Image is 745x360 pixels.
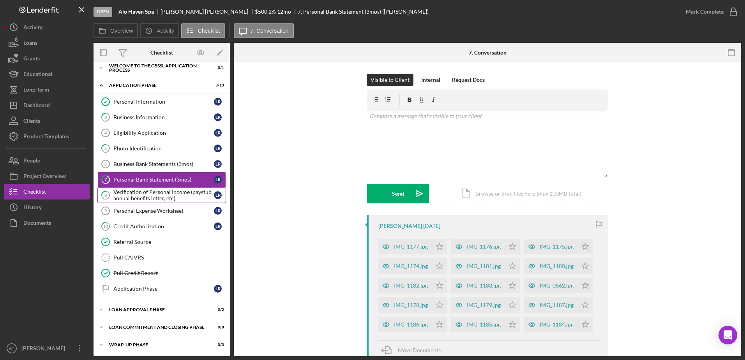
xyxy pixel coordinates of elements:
text: ET [9,346,14,351]
label: Activity [157,28,174,34]
div: Business Bank Statements (3mos) [113,161,214,167]
button: Visible to Client [367,74,413,86]
button: IMG_1180.jpg [524,258,593,274]
tspan: 8 [104,192,107,198]
a: 10Credit AuthorizationLR [97,219,226,234]
a: 7Personal Bank Statement (3mos)LR [97,172,226,187]
button: Overview [94,23,138,38]
div: Credit Authorization [113,223,214,229]
a: 4Eligibility ApplicationLR [97,125,226,141]
div: Send [392,184,404,203]
div: Business Information [113,114,214,120]
div: History [23,199,42,217]
button: IMG_1182.jpg [378,278,447,293]
button: IMG_1183.jpg [451,278,520,293]
div: Project Overview [23,168,66,186]
button: IMG_1184.jpg [524,317,593,332]
button: People [4,153,90,168]
button: Long-Term [4,82,90,97]
div: Pull CAIVRS [113,254,226,261]
tspan: 9 [104,208,107,213]
button: Move Documents [378,341,448,360]
div: Product Templates [23,129,69,146]
div: Dashboard [23,97,50,115]
tspan: 10 [103,224,108,229]
button: ET[PERSON_NAME] [4,341,90,356]
button: Product Templates [4,129,90,144]
div: 12 mo [277,9,291,15]
div: IMG_1185.jpg [467,321,501,328]
div: IMG_1175.jpg [540,244,574,250]
button: Documents [4,215,90,231]
div: Personal Information [113,99,214,105]
div: Long-Term [23,82,49,99]
div: IMG_0862.jpg [540,282,574,289]
div: IMG_1174.jpg [394,263,428,269]
div: L R [214,98,222,106]
button: IMG_1174.jpg [378,258,447,274]
button: IMG_1177.jpg [378,239,447,254]
div: Personal Expense Worksheet [113,208,214,214]
div: Checklist [23,184,46,201]
div: L R [214,113,222,121]
div: Checklist [150,49,173,56]
div: Open [94,7,112,17]
button: IMG_1187.jpg [524,297,593,313]
button: Mark Complete [678,4,741,19]
label: Checklist [198,28,220,34]
button: Educational [4,66,90,82]
tspan: 4 [104,131,107,135]
div: Loan Commitment and Closing Phase [109,325,205,330]
div: Wrap-Up Phase [109,342,205,347]
button: Loans [4,35,90,51]
div: L R [214,191,222,199]
b: Alo Haven Spa [118,9,154,15]
a: 5Photo IdentificationLR [97,141,226,156]
div: Clients [23,113,40,131]
button: Activity [4,19,90,35]
div: L R [214,222,222,230]
div: Loan Approval Phase [109,307,205,312]
div: Open Intercom Messenger [719,326,737,344]
button: IMG_1178.jpg [378,297,447,313]
span: $500 [255,8,267,15]
button: IMG_1176.jpg [451,239,520,254]
a: Pull CAIVRS [97,250,226,265]
div: Internal [421,74,440,86]
div: IMG_1177.jpg [394,244,428,250]
div: Loans [23,35,37,53]
div: 0 / 2 [210,307,224,312]
div: L R [214,176,222,184]
div: [PERSON_NAME] [PERSON_NAME] [161,9,255,15]
div: IMG_1183.jpg [467,282,501,289]
button: Project Overview [4,168,90,184]
div: L R [214,285,222,293]
button: Activity [140,23,179,38]
button: Grants [4,51,90,66]
div: Activity [23,19,42,37]
button: Checklist [4,184,90,199]
label: Overview [110,28,133,34]
div: IMG_1181.jpg [467,263,501,269]
div: [PERSON_NAME] [378,223,422,229]
button: Clients [4,113,90,129]
div: IMG_1186.jpg [394,321,428,328]
div: Eligibility Application [113,130,214,136]
time: 2025-09-17 14:17 [423,223,440,229]
div: Application Phase [113,286,214,292]
div: L R [214,129,222,137]
span: Move Documents [398,347,441,353]
div: L R [214,145,222,152]
div: IMG_1178.jpg [394,302,428,308]
a: 3Business InformationLR [97,109,226,125]
button: Dashboard [4,97,90,113]
div: IMG_1184.jpg [540,321,574,328]
a: Referral Source [97,234,226,250]
a: Application PhaseLR [97,281,226,296]
div: IMG_1180.jpg [540,263,574,269]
